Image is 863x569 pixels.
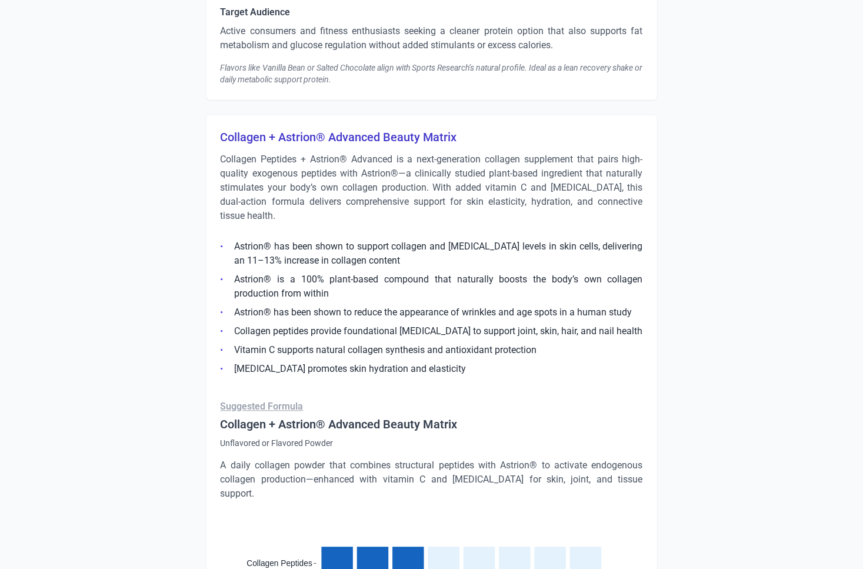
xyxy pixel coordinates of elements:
[221,324,643,338] li: Collagen peptides provide foundational [MEDICAL_DATA] to support joint, skin, hair, and nail health
[221,458,643,501] p: A daily collagen powder that combines structural peptides with Astrion® to activate endogenous co...
[221,272,643,301] li: Astrion® is a 100% plant-based compound that naturally boosts the body’s own collagen production ...
[221,239,643,268] li: Astrion® has been shown to support collagen and [MEDICAL_DATA] levels in skin cells, delivering a...
[221,343,643,357] li: Vitamin C supports natural collagen synthesis and antioxidant protection
[221,416,643,432] h4: Collagen + Astrion® Advanced Beauty Matrix
[221,5,643,19] h5: Target Audience
[221,152,643,223] p: Collagen Peptides + Astrion® Advanced is a next-generation collagen supplement that pairs high-qu...
[221,437,643,449] p: Unflavored or Flavored Powder
[221,305,643,320] li: Astrion® has been shown to reduce the appearance of wrinkles and age spots in a human study
[221,62,643,85] div: Flavors like Vanilla Bean or Salted Chocolate align with Sports Research’s natural profile. Ideal...
[246,559,312,568] text: Collagen Peptides
[221,400,643,414] p: Suggested Formula
[221,129,643,145] h3: Collagen + Astrion® Advanced Beauty Matrix
[221,24,643,52] p: Active consumers and fitness enthusiasts seeking a cleaner protein option that also supports fat ...
[221,362,643,376] li: [MEDICAL_DATA] promotes skin hydration and elasticity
